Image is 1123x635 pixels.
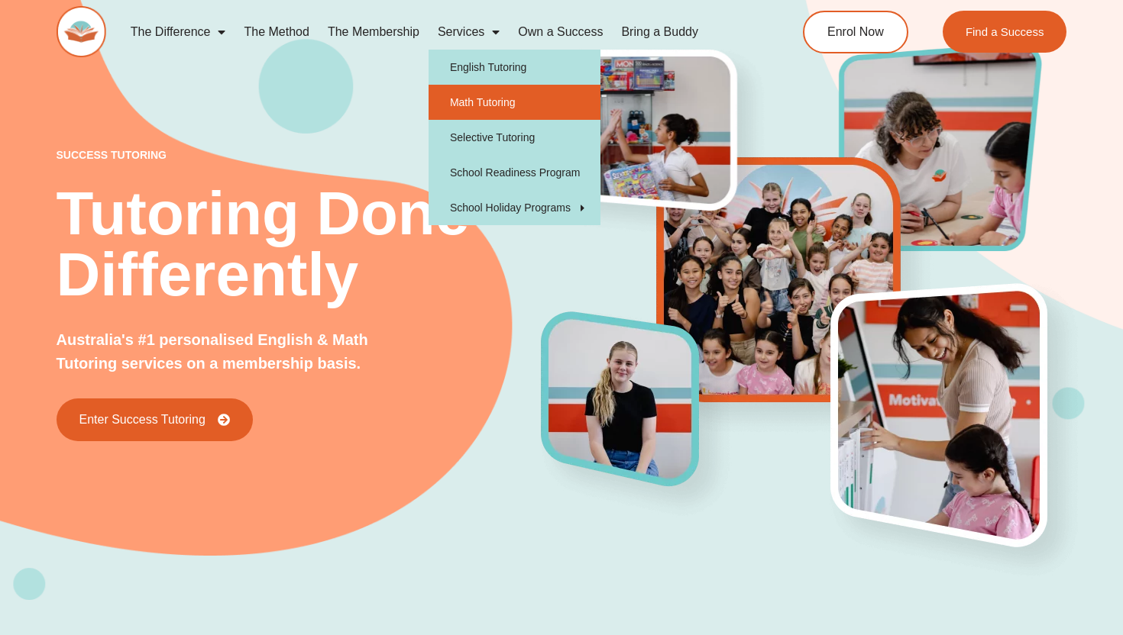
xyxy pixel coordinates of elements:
[57,398,253,441] a: Enter Success Tutoring
[79,414,206,426] span: Enter Success Tutoring
[612,15,707,50] a: Bring a Buddy
[57,183,542,305] h2: Tutoring Done Differently
[57,150,542,160] p: success tutoring
[861,463,1123,635] iframe: Chat Widget
[429,50,600,225] ul: Services
[57,328,411,376] p: Australia's #1 personalised English & Math Tutoring services on a membership basis.
[509,15,612,50] a: Own a Success
[121,15,746,50] nav: Menu
[429,155,600,190] a: School Readiness Program
[827,26,884,38] span: Enrol Now
[429,120,600,155] a: Selective Tutoring
[429,190,600,225] a: School Holiday Programs
[429,50,600,85] a: English Tutoring
[319,15,429,50] a: The Membership
[943,11,1067,53] a: Find a Success
[121,15,235,50] a: The Difference
[429,15,509,50] a: Services
[429,85,600,120] a: Math Tutoring
[235,15,318,50] a: The Method
[803,11,908,53] a: Enrol Now
[966,26,1044,37] span: Find a Success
